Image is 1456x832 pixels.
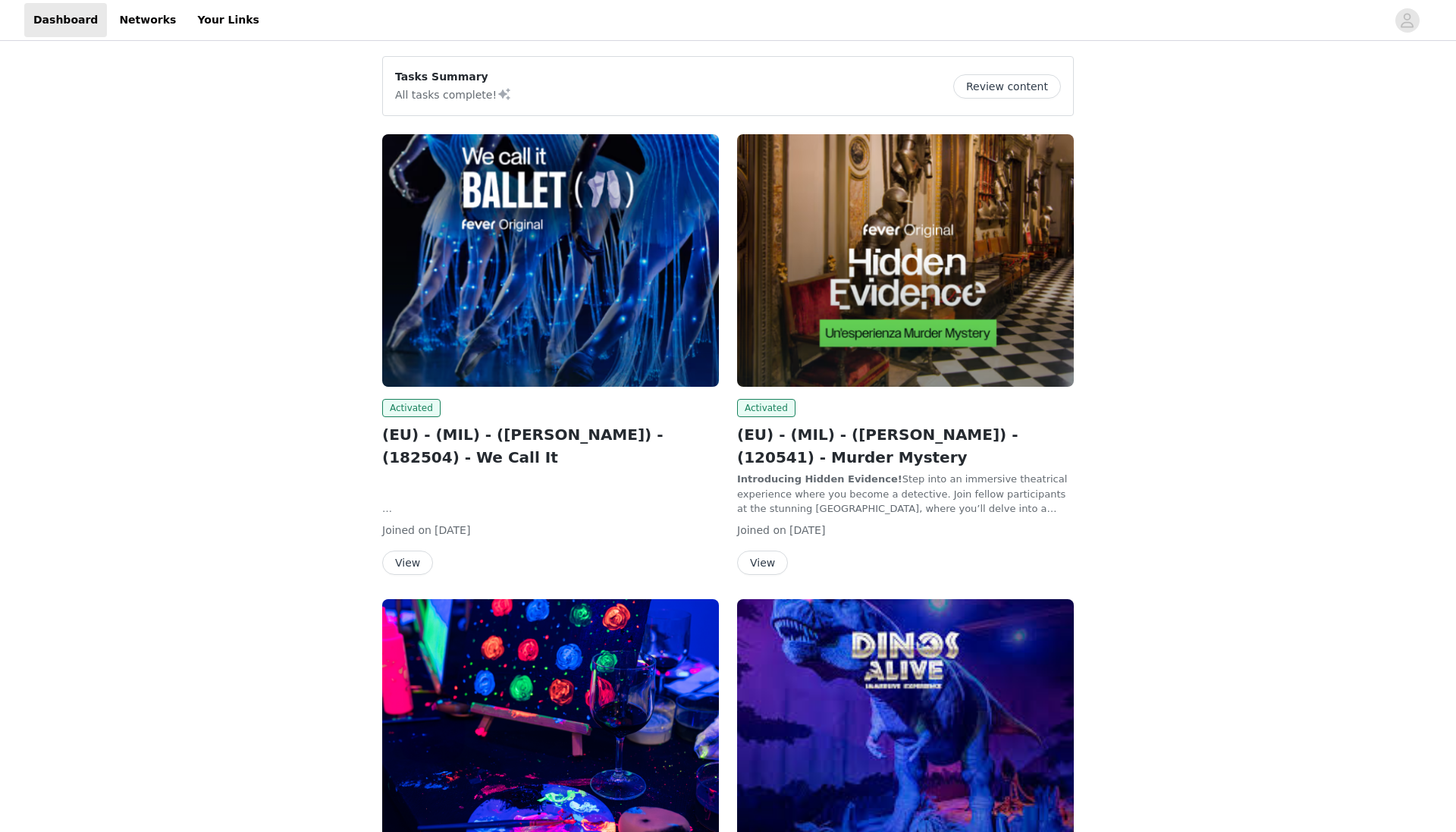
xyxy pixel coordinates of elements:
a: Dashboard [24,3,107,37]
h2: (EU) - (MIL) - ([PERSON_NAME]) - (182504) - We Call It [382,423,719,469]
button: Review content [953,74,1061,99]
button: View [737,551,788,575]
h2: (EU) - (MIL) - ([PERSON_NAME]) - (120541) - Murder Mystery [737,423,1074,469]
img: Fever [737,134,1074,387]
a: Your Links [188,3,268,37]
p: All tasks complete! [395,85,512,103]
strong: Introducing Hidden Evidence! [737,473,902,485]
a: View [382,557,433,569]
div: avatar [1400,8,1414,33]
button: View [382,551,433,575]
img: Fever [382,134,719,387]
span: Activated [737,399,795,417]
span: Activated [382,399,441,417]
span: Joined on [737,524,786,536]
span: Joined on [382,524,431,536]
a: View [737,557,788,569]
p: Step into an immersive theatrical experience where you become a detective. Join fellow participan... [737,472,1074,516]
span: [DATE] [435,524,470,536]
span: [DATE] [789,524,825,536]
a: Networks [110,3,185,37]
p: Tasks Summary [395,69,512,85]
